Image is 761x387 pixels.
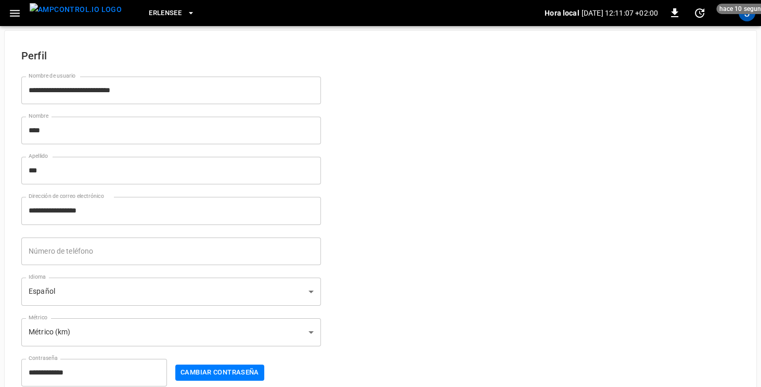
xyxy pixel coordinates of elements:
label: Apellido [29,152,48,160]
img: ampcontrol.io logo [30,3,122,16]
label: Nombre de usuario [29,72,75,80]
p: [DATE] 12:11:07 +02:00 [582,8,658,18]
h6: Perfil [21,47,321,64]
label: Idioma [29,273,46,281]
div: Métrico (km) [21,318,321,346]
button: set refresh interval [691,5,708,21]
span: Erlensee [149,7,182,19]
label: Dirección de correo electrónico [29,192,104,201]
button: Erlensee [145,3,199,23]
label: Métrico [29,314,47,322]
label: Nombre [29,112,48,120]
div: Español [21,278,321,306]
button: Cambiar contraseña [175,365,264,381]
label: Contraseña [29,354,58,363]
p: Hora local [545,8,579,18]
